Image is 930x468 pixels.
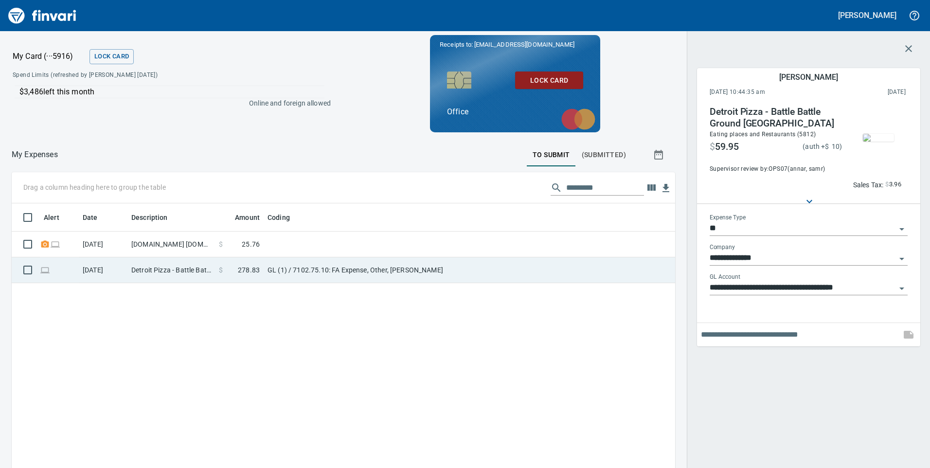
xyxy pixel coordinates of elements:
[710,131,816,138] span: Eating places and Restaurants (5812)
[897,37,920,60] button: Close transaction
[710,106,842,129] h4: Detroit Pizza - Battle Battle Ground [GEOGRAPHIC_DATA]
[889,179,902,190] span: 3.96
[710,274,740,280] label: GL Account
[659,181,673,196] button: Download Table
[644,143,675,166] button: Show transactions within a particular date range
[222,212,260,223] span: Amount
[533,149,570,161] span: To Submit
[219,239,223,249] span: $
[83,212,110,223] span: Date
[556,104,600,135] img: mastercard.svg
[895,222,909,236] button: Open
[473,40,575,49] span: [EMAIL_ADDRESS][DOMAIN_NAME]
[23,182,166,192] p: Drag a column heading here to group the table
[710,215,746,221] label: Expense Type
[803,142,842,151] p: (auth + )
[40,267,50,273] span: Online transaction
[131,212,180,223] span: Description
[268,212,303,223] span: Coding
[264,257,507,283] td: GL (1) / 7102.75.10: FA Expense, Other, [PERSON_NAME]
[89,49,134,64] button: Lock Card
[79,232,127,257] td: [DATE]
[94,51,129,62] span: Lock Card
[440,40,590,50] p: Receipts to:
[268,212,290,223] span: Coding
[582,149,626,161] span: (Submitted)
[895,282,909,295] button: Open
[19,86,324,98] p: $3,486 left this month
[715,141,739,153] span: 59.95
[644,180,659,195] button: Choose columns to display
[127,232,215,257] td: [DOMAIN_NAME] [DOMAIN_NAME][URL] WA
[50,241,60,247] span: Online transaction
[829,143,840,150] span: 10
[836,8,899,23] button: [PERSON_NAME]
[885,179,901,190] span: AI confidence: 99.0%
[515,72,583,90] button: Lock Card
[710,164,842,174] span: Supervisor review by: OPS07 (annar, samr)
[851,177,904,192] button: Sales Tax:$3.96
[710,245,735,251] label: Company
[127,257,215,283] td: Detroit Pizza - Battle Battle Ground [GEOGRAPHIC_DATA]
[13,71,243,80] span: Spend Limits (refreshed by [PERSON_NAME] [DATE])
[863,134,894,142] img: receipts%2Ftapani%2F2025-08-26%2FY25zNUE7hFNub98lOfxe4lQoLy93__iQhe9anh42AOxFApBiGv_thumb.png
[219,265,223,275] span: $
[12,149,58,161] nav: breadcrumb
[83,212,98,223] span: Date
[826,88,906,97] span: This charge was settled by the merchant and appears on the 2025/08/23 statement.
[710,88,826,97] span: [DATE] 10:44:35 am
[838,10,896,20] h5: [PERSON_NAME]
[895,252,909,266] button: Open
[897,323,920,346] span: This records your note into the expense
[6,4,79,27] img: Finvari
[825,143,829,150] span: $
[779,72,838,82] h5: [PERSON_NAME]
[238,265,260,275] span: 278.83
[885,179,889,190] span: $
[235,212,260,223] span: Amount
[242,239,260,249] span: 25.76
[853,180,884,190] p: Sales Tax:
[44,212,72,223] span: Alert
[5,98,331,108] p: Online and foreign allowed
[13,51,86,62] p: My Card (···5916)
[40,241,50,247] span: Receipt Required
[44,212,59,223] span: Alert
[447,106,583,118] p: Office
[131,212,168,223] span: Description
[523,74,575,87] span: Lock Card
[710,141,715,153] span: $
[79,257,127,283] td: [DATE]
[12,149,58,161] p: My Expenses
